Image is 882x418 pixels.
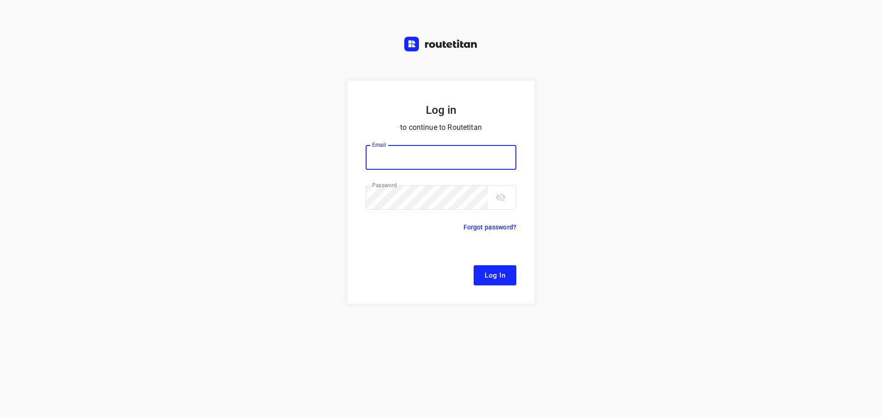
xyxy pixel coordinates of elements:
p: to continue to Routetitan [366,121,516,134]
span: Log In [485,269,505,281]
button: toggle password visibility [492,188,510,206]
img: Routetitan [404,37,478,51]
button: Log In [474,265,516,285]
p: Forgot password? [464,222,516,233]
h5: Log in [366,103,516,117]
